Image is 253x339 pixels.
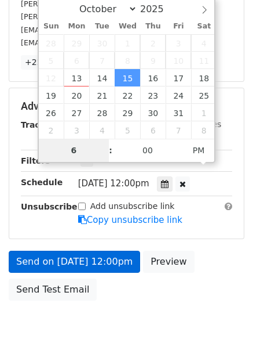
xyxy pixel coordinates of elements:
strong: Tracking [21,120,60,129]
span: November 4, 2025 [89,121,115,139]
span: November 2, 2025 [39,121,64,139]
span: October 10, 2025 [166,52,191,69]
span: October 26, 2025 [39,104,64,121]
span: November 6, 2025 [140,121,166,139]
input: Hour [39,139,109,162]
span: October 7, 2025 [89,52,115,69]
span: Tue [89,23,115,30]
span: Sat [191,23,217,30]
span: October 20, 2025 [64,86,89,104]
span: October 2, 2025 [140,34,166,52]
span: Wed [115,23,140,30]
span: November 3, 2025 [64,121,89,139]
h5: Advanced [21,100,232,113]
span: October 21, 2025 [89,86,115,104]
span: [DATE] 12:00pm [78,178,149,189]
span: October 8, 2025 [115,52,140,69]
span: October 14, 2025 [89,69,115,86]
input: Minute [112,139,183,162]
span: October 1, 2025 [115,34,140,52]
span: October 13, 2025 [64,69,89,86]
span: October 4, 2025 [191,34,217,52]
iframe: Chat Widget [195,283,253,339]
span: October 30, 2025 [140,104,166,121]
a: Preview [143,251,194,273]
span: September 30, 2025 [89,34,115,52]
strong: Unsubscribe [21,202,78,211]
span: November 5, 2025 [115,121,140,139]
span: October 31, 2025 [166,104,191,121]
span: October 11, 2025 [191,52,217,69]
span: October 17, 2025 [166,69,191,86]
label: Add unsubscribe link [90,200,175,212]
span: Click to toggle [183,139,215,162]
span: October 5, 2025 [39,52,64,69]
span: October 6, 2025 [64,52,89,69]
span: Thu [140,23,166,30]
span: October 12, 2025 [39,69,64,86]
span: September 28, 2025 [39,34,64,52]
span: October 28, 2025 [89,104,115,121]
span: November 7, 2025 [166,121,191,139]
strong: Filters [21,156,50,165]
span: October 27, 2025 [64,104,89,121]
span: October 3, 2025 [166,34,191,52]
span: November 1, 2025 [191,104,217,121]
a: Send Test Email [9,279,97,301]
span: September 29, 2025 [64,34,89,52]
a: Send on [DATE] 12:00pm [9,251,140,273]
span: October 24, 2025 [166,86,191,104]
span: October 15, 2025 [115,69,140,86]
span: October 19, 2025 [39,86,64,104]
span: October 18, 2025 [191,69,217,86]
input: Year [137,3,179,15]
span: November 8, 2025 [191,121,217,139]
span: Fri [166,23,191,30]
span: October 25, 2025 [191,86,217,104]
span: Mon [64,23,89,30]
span: October 16, 2025 [140,69,166,86]
span: October 22, 2025 [115,86,140,104]
a: Copy unsubscribe link [78,215,182,225]
span: October 29, 2025 [115,104,140,121]
span: October 9, 2025 [140,52,166,69]
span: Sun [39,23,64,30]
small: [EMAIL_ADDRESS][DOMAIN_NAME] [21,26,150,34]
small: [EMAIL_ADDRESS][DOMAIN_NAME] [21,38,150,47]
span: October 23, 2025 [140,86,166,104]
span: : [109,139,112,162]
strong: Schedule [21,178,63,187]
a: +22 more [21,55,69,70]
